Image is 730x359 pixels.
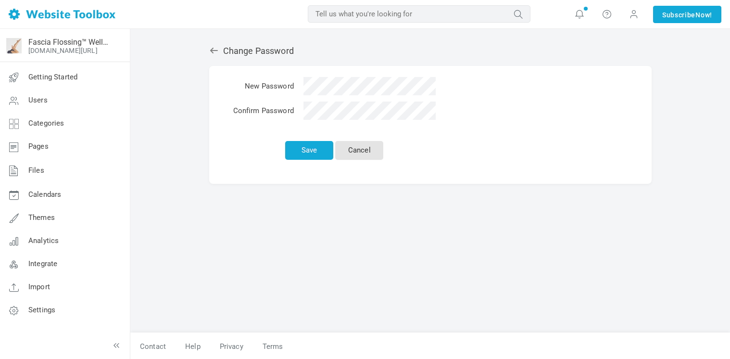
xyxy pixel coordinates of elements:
[6,38,22,53] img: favicon.ico
[176,338,210,355] a: Help
[28,166,44,175] span: Files
[335,141,383,160] a: Cancel
[209,46,652,56] h2: Change Password
[28,73,77,81] span: Getting Started
[285,141,333,160] button: Save
[28,142,49,151] span: Pages
[228,100,299,125] td: Confirm Password
[28,190,61,199] span: Calendars
[253,338,283,355] a: Terms
[28,259,57,268] span: Integrate
[308,5,530,23] input: Tell us what you're looking for
[28,282,50,291] span: Import
[210,338,253,355] a: Privacy
[28,47,98,54] a: [DOMAIN_NAME][URL]
[28,119,64,128] span: Categories
[28,306,55,314] span: Settings
[695,10,712,20] span: Now!
[28,96,48,104] span: Users
[130,338,176,355] a: Contact
[28,213,55,222] span: Themes
[653,6,721,23] a: SubscribeNow!
[28,236,59,245] span: Analytics
[228,76,299,100] td: New Password
[28,38,112,47] a: Fascia Flossing™ Wellness Community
